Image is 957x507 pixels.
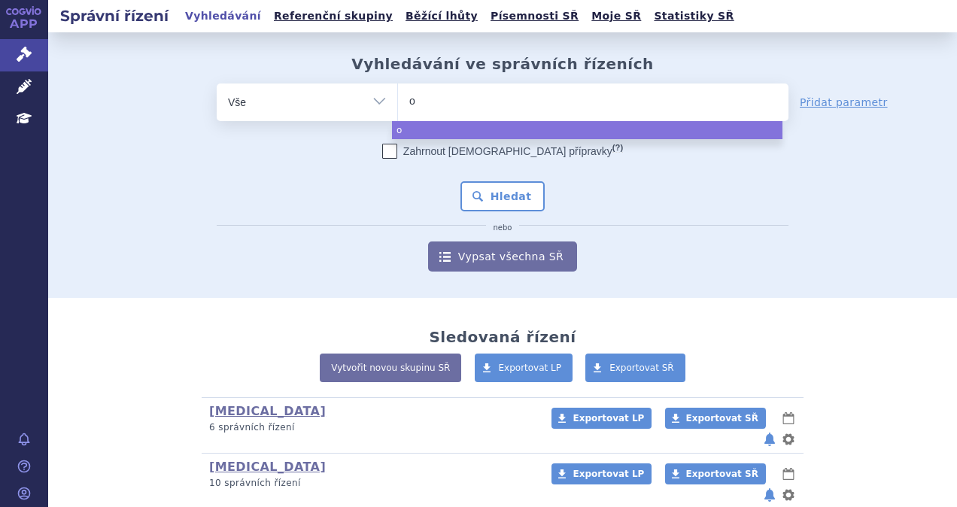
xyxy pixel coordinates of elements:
[428,241,577,272] a: Vypsat všechna SŘ
[781,465,796,483] button: lhůty
[587,6,646,26] a: Moje SŘ
[209,477,532,490] p: 10 správních řízení
[762,486,777,504] button: notifikace
[460,181,545,211] button: Hledat
[665,463,766,484] a: Exportovat SŘ
[665,408,766,429] a: Exportovat SŘ
[392,121,782,139] li: o
[573,413,644,424] span: Exportovat LP
[612,143,623,153] abbr: (?)
[269,6,397,26] a: Referenční skupiny
[48,5,181,26] h2: Správní řízení
[209,421,532,434] p: 6 správních řízení
[382,144,623,159] label: Zahrnout [DEMOGRAPHIC_DATA] přípravky
[781,409,796,427] button: lhůty
[551,408,652,429] a: Exportovat LP
[686,469,758,479] span: Exportovat SŘ
[486,6,583,26] a: Písemnosti SŘ
[209,404,326,418] a: [MEDICAL_DATA]
[573,469,644,479] span: Exportovat LP
[609,363,674,373] span: Exportovat SŘ
[486,223,520,232] i: nebo
[781,486,796,504] button: nastavení
[401,6,482,26] a: Běžící lhůty
[320,354,461,382] a: Vytvořit novou skupinu SŘ
[429,328,576,346] h2: Sledovaná řízení
[762,430,777,448] button: notifikace
[499,363,562,373] span: Exportovat LP
[585,354,685,382] a: Exportovat SŘ
[181,6,266,26] a: Vyhledávání
[781,430,796,448] button: nastavení
[686,413,758,424] span: Exportovat SŘ
[209,460,326,474] a: [MEDICAL_DATA]
[551,463,652,484] a: Exportovat LP
[800,95,888,110] a: Přidat parametr
[351,55,654,73] h2: Vyhledávání ve správních řízeních
[475,354,573,382] a: Exportovat LP
[649,6,738,26] a: Statistiky SŘ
